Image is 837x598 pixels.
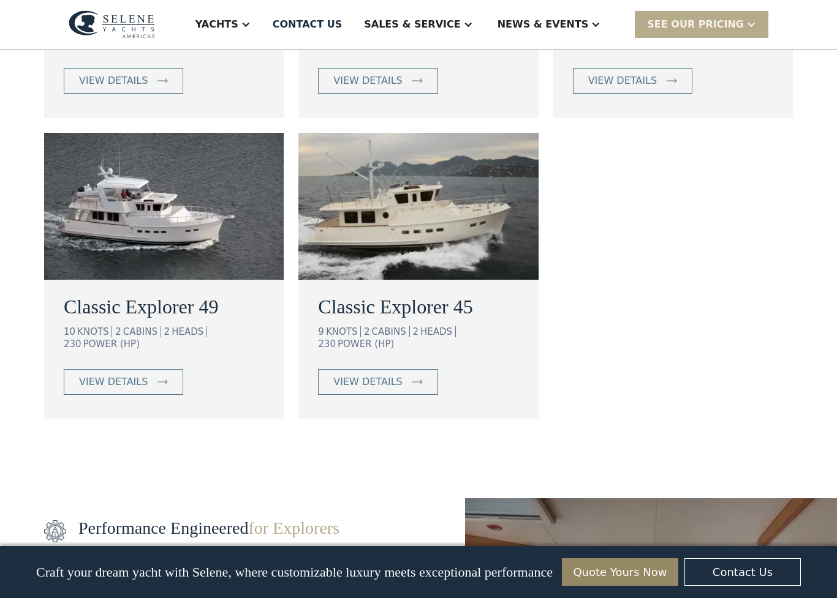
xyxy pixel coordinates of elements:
[164,326,170,337] div: 2
[684,558,801,586] a: Contact Us
[667,78,677,83] img: icon
[115,326,121,337] div: 2
[318,338,336,349] div: 230
[562,558,678,586] a: Quote Yours Now
[420,326,456,337] div: HEADS
[318,369,437,395] a: view details
[318,68,437,94] a: view details
[77,326,112,337] div: KNOTS
[364,326,370,337] div: 2
[64,326,75,337] div: 10
[364,17,460,32] div: Sales & Service
[333,375,402,389] div: view details
[318,292,518,321] a: Classic Explorer 45
[79,375,148,389] div: view details
[249,518,340,537] span: for Explorers
[573,68,692,94] a: view details
[298,133,538,280] img: long range motor yachts
[44,133,284,280] img: long range motor yachts
[78,518,416,539] div: Performance Engineered
[326,326,361,337] div: KNOTS
[588,73,657,88] div: view details
[83,338,140,349] div: POWER (HP)
[64,292,264,321] a: Classic Explorer 49
[372,326,410,337] div: CABINS
[64,68,183,94] a: view details
[412,78,423,83] img: icon
[157,78,168,83] img: icon
[64,338,81,349] div: 230
[635,11,768,37] div: SEE Our Pricing
[123,326,161,337] div: CABINS
[273,17,343,32] div: Contact US
[412,326,418,337] div: 2
[172,326,207,337] div: HEADS
[647,17,744,32] div: SEE Our Pricing
[157,379,168,384] img: icon
[498,17,589,32] div: News & EVENTS
[333,73,402,88] div: view details
[64,369,183,395] a: view details
[318,326,324,337] div: 9
[338,338,394,349] div: POWER (HP)
[195,17,238,32] div: Yachts
[69,10,155,39] img: logo
[36,564,553,580] p: Craft your dream yacht with Selene, where customizable luxury meets exceptional performance
[79,73,148,88] div: view details
[412,379,423,384] img: icon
